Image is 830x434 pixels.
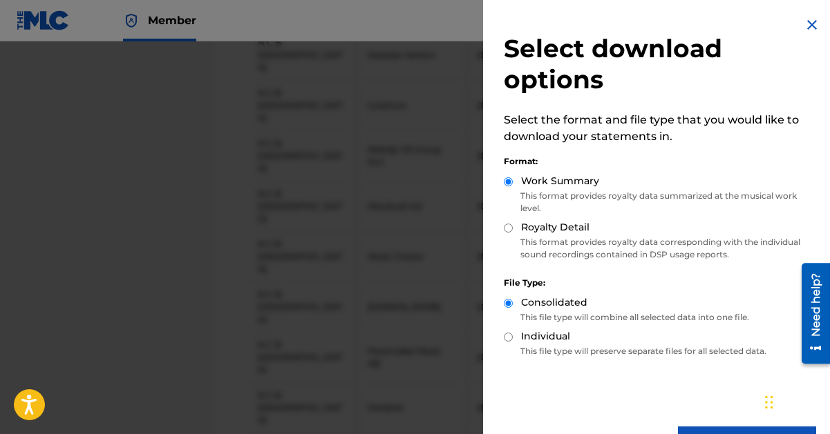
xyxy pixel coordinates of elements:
[17,10,70,30] img: MLC Logo
[148,12,196,28] span: Member
[761,368,830,434] iframe: Chat Widget
[521,220,590,235] label: Royalty Detail
[765,382,773,423] div: Træk
[504,190,816,215] p: This format provides royalty data summarized at the musical work level.
[123,12,140,29] img: Top Rightsholder
[504,277,816,289] div: File Type:
[504,236,816,261] p: This format provides royalty data corresponding with the individual sound recordings contained in...
[761,368,830,434] div: Chat-widget
[521,329,570,344] label: Individual
[504,112,816,145] p: Select the format and file type that you would like to download your statements in.
[791,258,830,369] iframe: Resource Center
[504,33,816,95] h2: Select download options
[521,174,599,188] label: Work Summary
[521,295,587,310] label: Consolidated
[504,155,816,168] div: Format:
[504,345,816,357] p: This file type will preserve separate files for all selected data.
[504,311,816,324] p: This file type will combine all selected data into one file.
